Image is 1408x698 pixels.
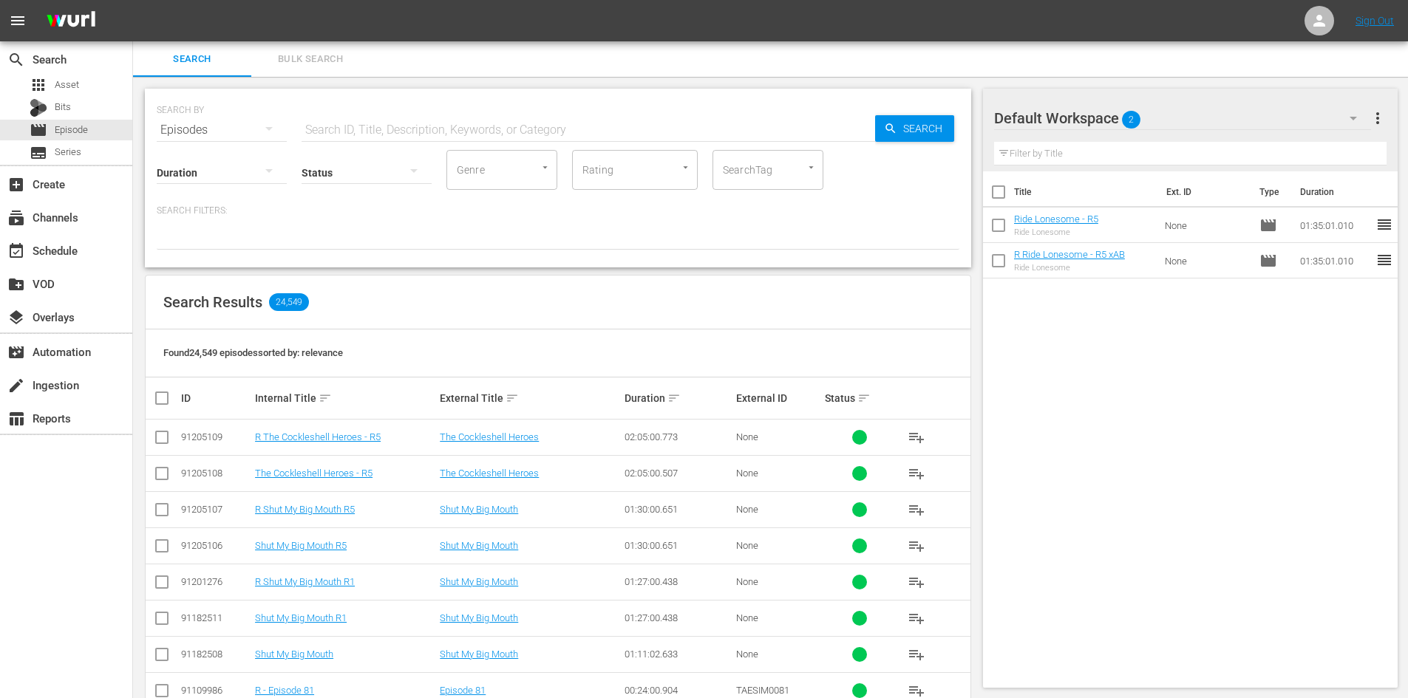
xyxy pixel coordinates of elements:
[1291,171,1380,213] th: Duration
[908,609,925,627] span: playlist_add
[163,293,262,311] span: Search Results
[181,649,251,660] div: 91182508
[736,392,820,404] div: External ID
[255,576,355,587] a: R Shut My Big Mouth R1
[55,145,81,160] span: Series
[625,468,731,479] div: 02:05:00.507
[506,391,519,405] span: sort
[899,528,934,564] button: playlist_add
[908,573,925,591] span: playlist_add
[260,51,361,68] span: Bulk Search
[1369,109,1387,127] span: more_vert
[736,685,789,696] span: TAESIM0081
[440,612,518,623] a: Shut My Big Mouth
[1159,208,1254,243] td: None
[908,428,925,446] span: playlist_add
[35,4,106,38] img: ans4CAIJ8jUAAAAAAAAAAAAAAAAAAAAAAAAgQb4GAAAAAAAAAAAAAAAAAAAAAAAAJMjXAAAAAAAAAAAAAAAAAAAAAAAAgAT5G...
[7,377,25,394] span: Ingestion
[255,431,381,442] a: R The Cockleshell Heroes - R5
[899,420,934,455] button: playlist_add
[625,540,731,551] div: 01:30:00.651
[1356,15,1394,27] a: Sign Out
[736,612,820,623] div: None
[181,468,251,479] div: 91205108
[440,649,518,660] a: Shut My Big Mouth
[255,612,347,623] a: Shut My Big Mouth R1
[736,504,820,515] div: None
[679,160,693,174] button: Open
[55,78,79,92] span: Asset
[1157,171,1251,213] th: Ext. ID
[55,123,88,137] span: Episode
[440,540,518,551] a: Shut My Big Mouth
[908,537,925,555] span: playlist_add
[181,576,251,587] div: 91201276
[899,564,934,600] button: playlist_add
[157,205,959,217] p: Search Filters:
[899,492,934,527] button: playlist_add
[163,347,343,358] span: Found 24,549 episodes sorted by: relevance
[667,391,681,405] span: sort
[899,601,934,636] button: playlist_add
[142,51,242,68] span: Search
[1014,227,1098,237] div: Ride Lonesome
[30,99,47,117] div: Bits
[908,646,925,663] span: playlist_add
[1375,251,1393,269] span: reorder
[7,309,25,326] span: Overlays
[181,612,251,623] div: 91182511
[908,501,925,519] span: playlist_add
[625,685,731,696] div: 00:24:00.904
[7,209,25,227] span: Channels
[7,410,25,428] span: Reports
[440,576,518,587] a: Shut My Big Mouth
[1375,216,1393,233] span: reorder
[994,97,1371,139] div: Default Workspace
[736,649,820,660] div: None
[857,391,871,405] span: sort
[55,100,71,114] span: Bits
[440,431,539,442] a: The Cockleshell Heroes
[1014,213,1098,225] a: Ride Lonesome - R5
[1259,252,1277,270] span: Episode
[625,389,731,407] div: Duration
[269,293,309,311] span: 24,549
[538,160,552,174] button: Open
[181,685,251,696] div: 91109986
[899,456,934,491] button: playlist_add
[181,431,251,442] div: 91205109
[181,540,251,551] div: 91205106
[1251,171,1291,213] th: Type
[7,176,25,194] span: Create
[625,649,731,660] div: 01:11:02.633
[1294,208,1375,243] td: 01:35:01.010
[875,115,954,142] button: Search
[440,389,620,407] div: External Title
[625,612,731,623] div: 01:27:00.438
[157,109,287,151] div: Episodes
[736,431,820,442] div: None
[255,649,333,660] a: Shut My Big Mouth
[804,160,818,174] button: Open
[736,468,820,479] div: None
[7,242,25,260] span: Schedule
[899,637,934,672] button: playlist_add
[1259,216,1277,234] span: Episode
[7,276,25,293] span: VOD
[440,468,539,479] a: The Cockleshell Heroes
[736,540,820,551] div: None
[1294,243,1375,278] td: 01:35:01.010
[9,12,27,30] span: menu
[1014,263,1125,273] div: Ride Lonesome
[440,685,486,696] a: Episode 81
[255,685,314,696] a: R - Episode 81
[897,115,954,142] span: Search
[625,504,731,515] div: 01:30:00.651
[30,121,47,139] span: Episode
[255,468,373,479] a: The Cockleshell Heroes - R5
[30,144,47,162] span: Series
[736,576,820,587] div: None
[7,343,25,361] span: Automation
[1369,100,1387,136] button: more_vert
[181,504,251,515] div: 91205107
